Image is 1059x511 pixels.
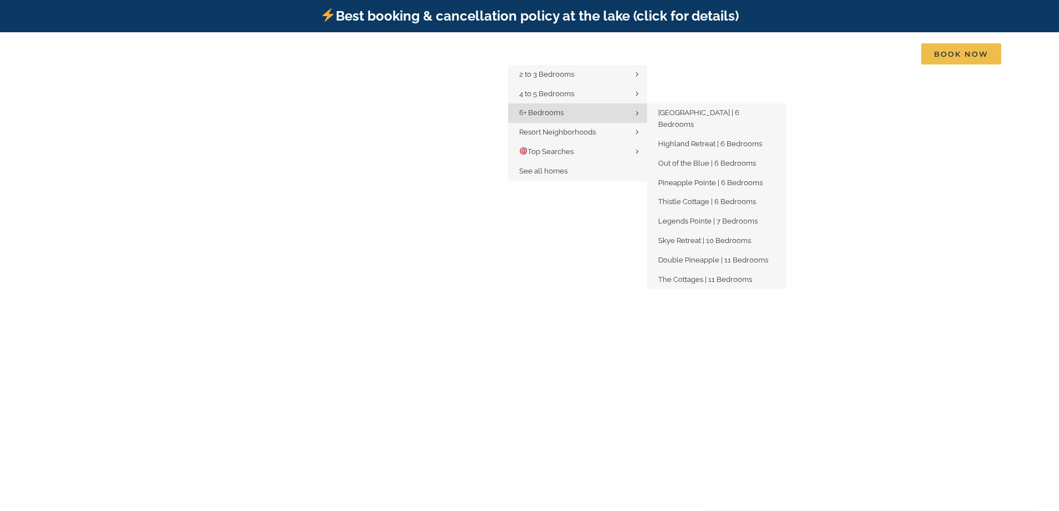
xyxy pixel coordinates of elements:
[658,140,762,148] span: Highland Retreat | 6 Bedrooms
[320,8,738,24] a: Best booking & cancellation policy at the lake (click for details)
[58,46,246,71] img: Branson Family Retreats Logo
[519,70,574,78] span: 2 to 3 Bedrooms
[614,43,680,65] a: Things to do
[658,197,756,206] span: Thistle Cottage | 6 Bedrooms
[508,85,647,104] a: 4 to 5 Bedrooms
[647,231,786,251] a: Skye Retreat | 10 Bedrooms
[799,43,836,65] a: About
[508,43,1001,65] nav: Main Menu
[614,50,670,58] span: Things to do
[861,50,896,58] span: Contact
[308,253,751,276] h1: [GEOGRAPHIC_DATA], [GEOGRAPHIC_DATA], [US_STATE]
[324,214,736,252] b: Find that Vacation Feeling
[658,159,756,167] span: Out of the Blue | 6 Bedrooms
[508,65,647,85] a: 2 to 3 Bedrooms
[658,217,758,225] span: Legends Pointe | 7 Bedrooms
[705,43,774,65] a: Deals & More
[658,178,763,187] span: Pineapple Pointe | 6 Bedrooms
[647,192,786,212] a: Thistle Cottage | 6 Bedrooms
[519,167,568,175] span: See all homes
[647,270,786,290] a: The Cottages | 11 Bedrooms
[647,251,786,270] a: Double Pineapple | 11 Bedrooms
[647,154,786,173] a: Out of the Blue | 6 Bedrooms
[508,43,589,65] a: Vacation homes
[508,103,647,123] a: 6+ Bedrooms
[520,147,527,155] img: 🎯
[446,284,613,358] iframe: Branson Family Retreats - Opens on Book page - Availability/Property Search Widget
[508,142,647,162] a: 🎯Top Searches
[861,43,896,65] a: Contact
[519,128,596,136] span: Resort Neighborhoods
[647,212,786,231] a: Legends Pointe | 7 Bedrooms
[705,50,763,58] span: Deals & More
[508,162,647,181] a: See all homes
[658,108,739,128] span: [GEOGRAPHIC_DATA] | 6 Bedrooms
[519,108,564,117] span: 6+ Bedrooms
[321,8,335,22] img: ⚡️
[921,43,1001,65] span: Book Now
[647,173,786,193] a: Pineapple Pointe | 6 Bedrooms
[508,50,579,58] span: Vacation homes
[658,256,768,264] span: Double Pineapple | 11 Bedrooms
[519,90,574,98] span: 4 to 5 Bedrooms
[921,43,1001,65] a: Book Now
[647,103,786,135] a: [GEOGRAPHIC_DATA] | 6 Bedrooms
[647,135,786,154] a: Highland Retreat | 6 Bedrooms
[508,123,647,142] a: Resort Neighborhoods
[799,50,826,58] span: About
[519,147,574,156] span: Top Searches
[658,275,752,284] span: The Cottages | 11 Bedrooms
[658,236,751,245] span: Skye Retreat | 10 Bedrooms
